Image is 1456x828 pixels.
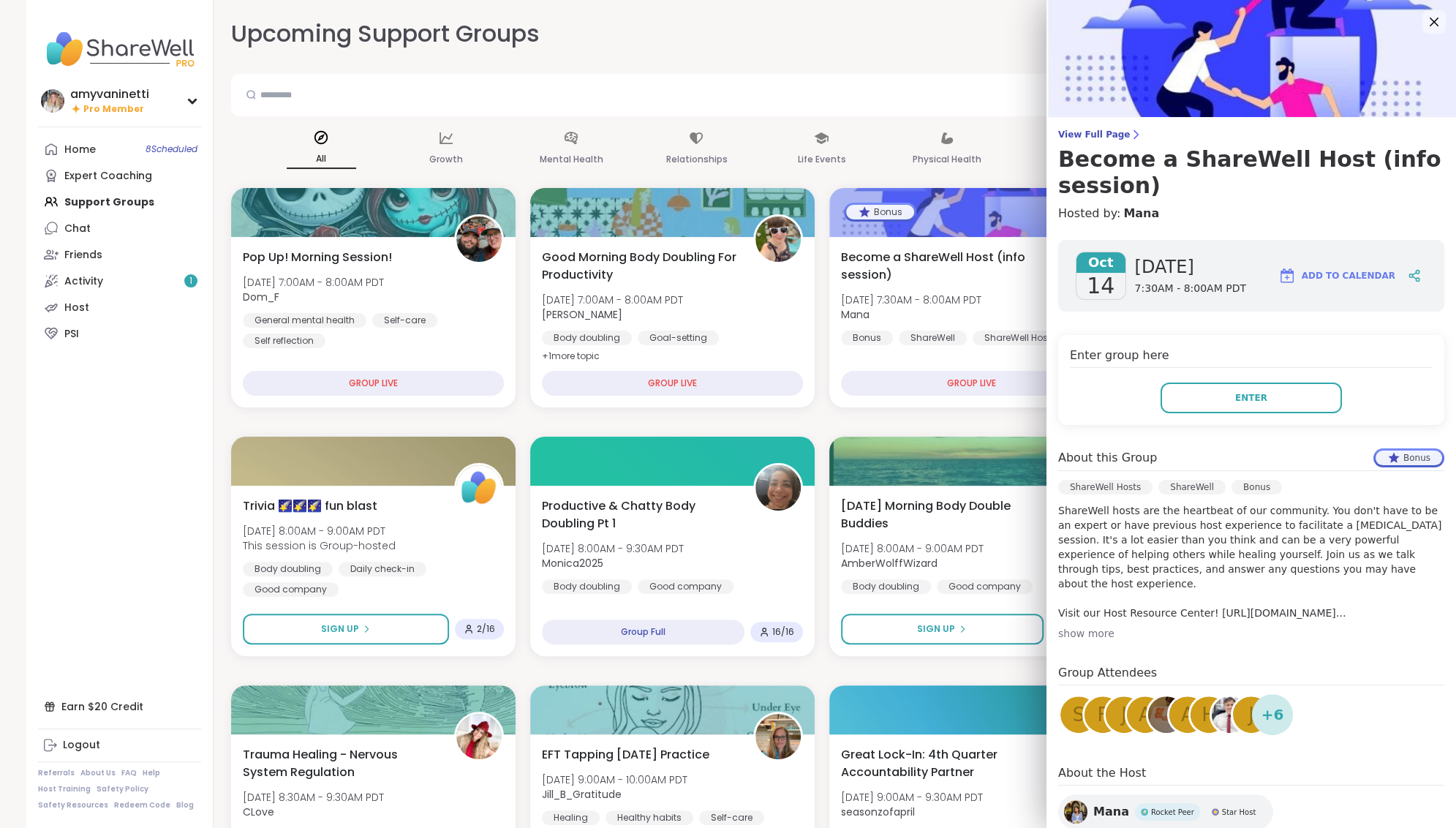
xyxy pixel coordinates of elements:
[243,249,392,266] span: Pop Up! Morning Session!
[243,614,449,644] button: Sign Up
[477,623,495,635] span: 2 / 16
[1261,704,1284,726] span: + 6
[1188,694,1229,735] a: H
[1076,252,1125,273] span: Oct
[243,524,396,538] span: [DATE] 8:00AM - 9:00AM PDT
[841,805,915,819] b: seasonzofapril
[64,143,96,157] div: Home
[243,371,504,396] div: GROUP LIVE
[841,293,981,307] span: [DATE] 7:30AM - 8:00AM PDT
[1123,205,1159,222] a: Mana
[841,249,1036,284] span: Become a ShareWell Host (info session)
[841,307,870,322] b: Mana
[973,331,1068,345] div: ShareWell Hosts
[38,784,91,794] a: Host Training
[841,579,931,594] div: Body doubling
[372,313,437,328] div: Self-care
[1093,803,1129,821] span: Mana
[1212,696,1248,733] img: wyattcallum02
[97,784,148,794] a: Safety Policy
[1058,503,1444,620] p: ShareWell hosts are the heartbeat of our community. You don't have to be an expert or have previo...
[1058,449,1157,467] h4: About this Group
[755,217,801,262] img: Adrienne_QueenOfTheDawn
[638,579,733,594] div: Good company
[41,89,64,113] img: amyvaninetti
[1212,808,1219,816] img: Star Host
[913,151,981,168] p: Physical Health
[1058,664,1444,685] h4: Group Attendees
[841,497,1036,532] span: [DATE] Morning Body Double Buddies
[70,86,149,102] div: amyvaninetti
[797,151,845,168] p: Life Events
[64,327,79,342] div: PSI
[542,307,622,322] b: [PERSON_NAME]
[243,582,339,597] div: Good company
[1278,267,1296,285] img: ShareWell Logomark
[1135,255,1246,279] span: [DATE]
[665,151,727,168] p: Relationships
[542,371,803,396] div: GROUP LIVE
[38,268,201,294] a: Activity1
[243,497,377,515] span: Trivia 🌠🌠🌠 fun blast
[83,103,144,116] span: Pro Member
[1082,694,1123,735] a: f
[64,169,152,184] div: Expert Coaching
[1181,701,1194,729] span: a
[1231,480,1282,494] div: Bonus
[1135,282,1246,296] span: 7:30AM - 8:00AM PDT
[1231,694,1272,735] a: j
[1222,807,1256,818] span: Star Host
[1167,694,1208,735] a: a
[64,274,103,289] div: Activity
[542,579,632,594] div: Body doubling
[1058,694,1099,735] a: S
[38,162,201,189] a: Expert Coaching
[243,805,274,819] b: CLove
[542,746,709,764] span: EFT Tapping [DATE] Practice
[542,620,744,644] div: Group Full
[772,626,794,638] span: 16 / 16
[1235,391,1267,404] span: Enter
[841,790,983,805] span: [DATE] 9:00AM - 9:30AM PDT
[339,562,426,576] div: Daily check-in
[80,768,116,778] a: About Us
[429,151,463,168] p: Growth
[1058,129,1444,199] a: View Full PageBecome a ShareWell Host (info session)
[64,248,102,263] div: Friends
[1058,626,1444,641] div: show more
[1148,696,1185,733] img: Vici
[1073,701,1085,729] span: S
[542,249,737,284] span: Good Morning Body Doubling For Productivity
[38,800,108,810] a: Safety Resources
[146,143,197,155] span: 8 Scheduled
[699,810,764,825] div: Self-care
[542,331,632,345] div: Body doubling
[243,562,333,576] div: Body doubling
[243,538,396,553] span: This session is Group-hosted
[1125,694,1166,735] a: A
[243,275,384,290] span: [DATE] 7:00AM - 8:00AM PDT
[176,800,194,810] a: Blog
[1161,383,1342,413] button: Enter
[231,18,540,50] h2: Upcoming Support Groups
[38,241,201,268] a: Friends
[542,497,737,532] span: Productive & Chatty Body Doubling Pt 1
[1058,764,1444,786] h4: About the Host
[542,787,622,802] b: Jill_B_Gratitude
[1121,701,1127,729] span: J
[1058,129,1444,140] span: View Full Page
[638,331,719,345] div: Goal-setting
[243,746,438,781] span: Trauma Healing - Nervous System Regulation
[755,465,801,511] img: Monica2025
[243,790,384,805] span: [DATE] 8:30AM - 9:30AM PDT
[542,810,600,825] div: Healing
[1104,694,1144,735] a: J
[1158,480,1226,494] div: ShareWell
[1058,205,1444,222] h4: Hosted by:
[243,313,366,328] div: General mental health
[1272,258,1402,293] button: Add to Calendar
[755,714,801,759] img: Jill_B_Gratitude
[1058,146,1444,199] h3: Become a ShareWell Host (info session)
[1302,269,1395,282] span: Add to Calendar
[121,768,137,778] a: FAQ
